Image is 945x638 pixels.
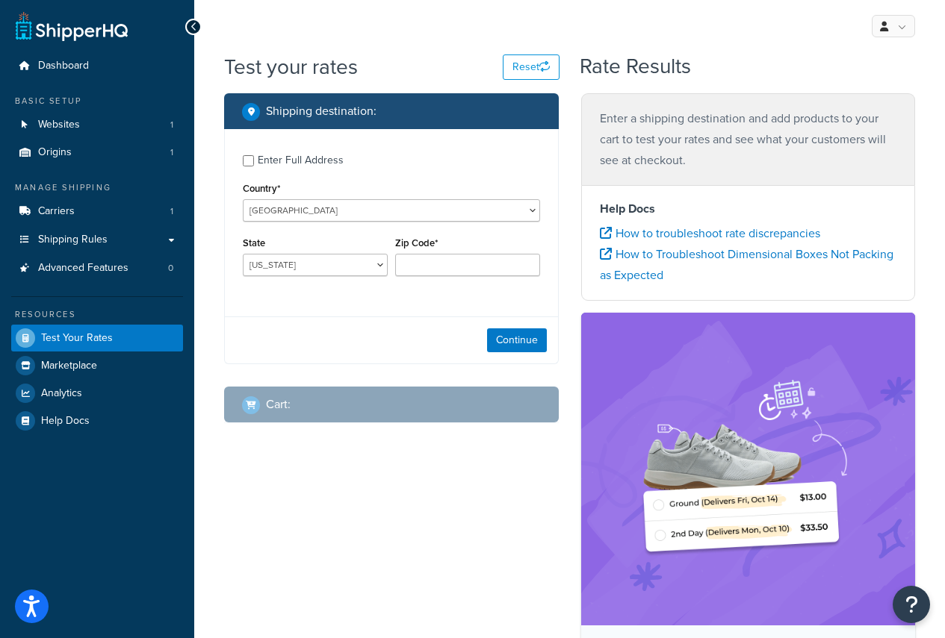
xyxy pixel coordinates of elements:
[11,198,183,225] a: Carriers1
[258,150,344,171] div: Enter Full Address
[168,262,173,275] span: 0
[38,60,89,72] span: Dashboard
[38,146,72,159] span: Origins
[636,335,860,602] img: feature-image-bc-ddt-29f5f3347fd16b343e3944f0693b5c204e21c40c489948f4415d4740862b0302.png
[224,52,358,81] h1: Test your rates
[11,254,183,282] a: Advanced Features0
[243,237,265,248] label: State
[243,183,280,194] label: Country*
[11,352,183,379] a: Marketplace
[11,95,183,107] div: Basic Setup
[11,111,183,139] li: Websites
[11,226,183,254] a: Shipping Rules
[11,407,183,434] a: Help Docs
[170,205,173,218] span: 1
[11,52,183,80] a: Dashboard
[395,237,438,248] label: Zip Code*
[600,108,897,171] p: Enter a shipping destination and add products to your cart to test your rates and see what your c...
[38,234,108,246] span: Shipping Rules
[11,325,183,351] a: Test Your Rates
[170,146,173,159] span: 1
[11,198,183,225] li: Carriers
[41,415,90,428] span: Help Docs
[503,54,560,80] button: Reset
[11,181,183,194] div: Manage Shipping
[11,139,183,166] a: Origins1
[600,245,893,284] a: How to Troubleshoot Dimensional Boxes Not Packing as Expected
[266,104,377,118] h2: Shipping destination :
[600,225,820,242] a: How to troubleshoot rate discrepancies
[41,360,97,372] span: Marketplace
[41,387,82,400] span: Analytics
[11,308,183,321] div: Resources
[41,332,113,345] span: Test Your Rates
[600,200,897,218] h4: Help Docs
[893,586,930,623] button: Open Resource Center
[266,398,291,411] h2: Cart :
[11,111,183,139] a: Websites1
[487,328,547,352] button: Continue
[170,119,173,131] span: 1
[11,380,183,407] a: Analytics
[580,55,691,78] h2: Rate Results
[38,262,128,275] span: Advanced Features
[11,254,183,282] li: Advanced Features
[243,155,254,166] input: Enter Full Address
[38,205,75,218] span: Carriers
[38,119,80,131] span: Websites
[11,139,183,166] li: Origins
